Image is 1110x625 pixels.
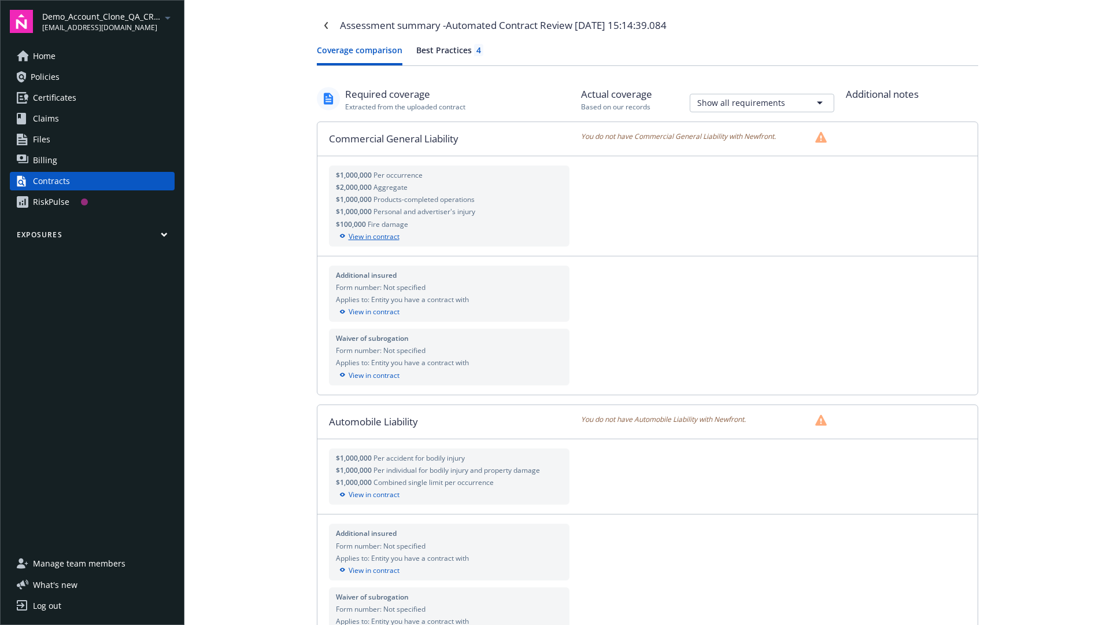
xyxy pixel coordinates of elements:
[161,10,175,24] a: arrowDropDown
[336,170,373,180] span: $1,000,000
[340,18,667,33] div: Assessment summary - Automated Contract Review [DATE] 15:14:39.084
[336,528,563,538] div: Additional insured
[581,414,746,426] span: You do not have Automobile Liability with Newfront.
[10,151,175,170] a: Billing
[317,44,402,65] button: Coverage comparison
[42,23,161,33] span: [EMAIL_ADDRESS][DOMAIN_NAME]
[33,597,61,615] div: Log out
[317,405,582,439] div: Automobile Liability
[336,231,563,242] div: View in contract
[33,193,69,211] div: RiskPulse
[373,465,540,475] span: Per individual for bodily injury and property damage
[10,554,175,573] a: Manage team members
[336,207,373,216] span: $1,000,000
[373,453,465,463] span: Per accident for bodily injury
[31,68,60,86] span: Policies
[42,10,161,23] span: Demo_Account_Clone_QA_CR_Tests_Client
[345,87,465,102] div: Required coverage
[10,579,96,591] button: What's new
[42,10,175,33] button: Demo_Account_Clone_QA_CR_Tests_Client[EMAIL_ADDRESS][DOMAIN_NAME]arrowDropDown
[581,131,776,143] span: You do not have Commercial General Liability with Newfront.
[581,102,652,112] div: Based on our records
[10,230,175,244] button: Exposures
[33,172,70,190] div: Contracts
[336,565,563,576] div: View in contract
[336,370,563,381] div: View in contract
[10,130,175,149] a: Files
[373,194,475,204] span: Products-completed operations
[336,592,563,602] div: Waiver of subrogation
[336,477,373,487] span: $1,000,000
[10,193,175,211] a: RiskPulse
[373,477,494,487] span: Combined single limit per occurrence
[336,465,373,475] span: $1,000,000
[10,109,175,128] a: Claims
[373,207,475,216] span: Personal and advertiser's injury
[10,89,175,107] a: Certificates
[581,87,652,102] div: Actual coverage
[336,307,563,317] div: View in contract
[10,172,175,190] a: Contracts
[345,102,465,112] div: Extracted from the uploaded contract
[10,68,175,86] a: Policies
[336,345,563,355] div: Form number: Not specified
[368,219,408,229] span: Fire damage
[33,47,55,65] span: Home
[33,151,57,170] span: Billing
[317,122,582,156] div: Commercial General Liability
[336,453,373,463] span: $1,000,000
[336,541,563,551] div: Form number: Not specified
[336,282,563,292] div: Form number: Not specified
[336,604,563,614] div: Form number: Not specified
[373,182,408,192] span: Aggregate
[336,219,368,229] span: $100,000
[336,194,373,204] span: $1,000,000
[336,182,373,192] span: $2,000,000
[33,89,76,107] span: Certificates
[33,109,59,128] span: Claims
[10,47,175,65] a: Home
[33,554,125,573] span: Manage team members
[846,87,978,102] div: Additional notes
[336,270,563,280] div: Additional insured
[336,333,563,343] div: Waiver of subrogation
[33,579,77,591] span: What ' s new
[416,44,483,56] div: Best Practices
[317,16,335,35] a: Navigate back
[10,10,33,33] img: navigator-logo.svg
[336,295,563,304] div: Applies to: Entity you have a contract with
[336,490,563,500] div: View in contract
[373,170,423,180] span: Per occurrence
[336,553,563,563] div: Applies to: Entity you have a contract with
[33,130,50,149] span: Files
[476,44,481,56] div: 4
[336,358,563,367] div: Applies to: Entity you have a contract with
